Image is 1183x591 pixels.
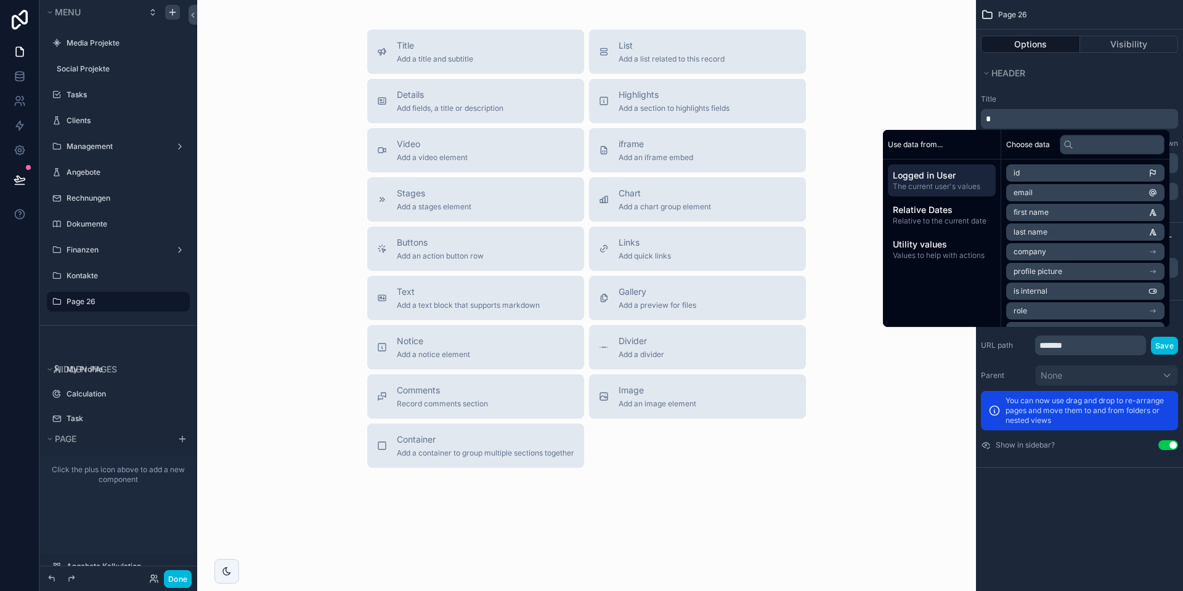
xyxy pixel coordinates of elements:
[67,167,182,177] label: Angebote
[893,169,991,182] span: Logged in User
[619,187,711,199] span: Chart
[39,455,197,494] div: scrollable content
[397,433,574,446] span: Container
[397,54,473,64] span: Add a title and subtitle
[397,89,503,101] span: Details
[1006,140,1050,150] span: Choose data
[1041,369,1062,382] span: None
[67,297,182,307] label: Page 26
[67,193,182,203] label: Rechnungen
[397,448,574,458] span: Add a container to group multiple sections together
[1151,337,1178,355] button: Save
[44,430,170,448] button: Page
[619,335,664,347] span: Divider
[619,251,671,261] span: Add quick links
[57,64,182,74] label: Social Projekte
[164,570,192,588] button: Done
[397,39,473,52] span: Title
[981,340,1030,350] label: URL path
[67,116,182,126] label: Clients
[619,399,696,409] span: Add an image element
[893,238,991,251] span: Utility values
[589,30,806,74] button: ListAdd a list related to this record
[619,384,696,396] span: Image
[397,300,540,310] span: Add a text block that supports markdown
[367,177,584,222] button: StagesAdd a stages element
[367,79,584,123] button: DetailsAdd fields, a title or description
[367,325,584,369] button: NoticeAdd a notice element
[619,202,711,212] span: Add a chart group element
[367,276,584,320] button: TextAdd a text block that supports markdown
[397,236,484,249] span: Buttons
[397,335,470,347] span: Notice
[619,54,725,64] span: Add a list related to this record
[1006,396,1171,425] p: You can now use drag and drop to re-arrange pages and move them to and from folders or nested views
[367,424,584,468] button: ContainerAdd a container to group multiple sections together
[67,364,182,374] label: My Profile
[996,440,1055,450] label: Show in sidebar?
[67,142,165,151] label: Management
[397,103,503,113] span: Add fields, a title or description
[893,204,991,216] span: Relative Dates
[67,245,165,255] label: Finanzen
[981,371,1030,380] label: Parent
[981,65,1171,82] button: Header
[67,219,182,229] label: Dokumente
[397,187,471,199] span: Stages
[981,94,1178,104] label: Title
[589,227,806,271] button: LinksAdd quick links
[367,30,584,74] button: TitleAdd a title and subtitle
[367,128,584,172] button: VideoAdd a video element
[619,300,696,310] span: Add a preview for files
[397,384,488,396] span: Comments
[397,286,540,298] span: Text
[44,4,140,21] button: Menu
[619,89,730,101] span: Highlights
[619,236,671,249] span: Links
[1035,365,1178,386] button: None
[589,374,806,419] button: ImageAdd an image element
[619,153,693,163] span: Add an iframe embed
[589,79,806,123] button: HighlightsAdd a section to highlights fields
[981,109,1178,129] div: scrollable content
[44,361,185,378] button: Hidden pages
[998,10,1026,20] span: Page 26
[893,251,991,260] span: Values to help with actions
[589,325,806,369] button: DividerAdd a divider
[67,90,182,100] label: Tasks
[39,455,197,494] div: Click the plus icon above to add a new component
[883,159,1001,270] div: scrollable content
[893,182,991,191] span: The current user's values
[981,36,1080,53] button: Options
[55,7,81,17] span: Menu
[1080,36,1179,53] button: Visibility
[888,140,943,150] span: Use data from...
[367,374,584,419] button: CommentsRecord comments section
[67,271,182,281] label: Kontakte
[67,414,182,424] label: Task
[589,128,806,172] button: iframeAdd an iframe embed
[589,276,806,320] button: GalleryAdd a preview for files
[397,350,470,360] span: Add a notice element
[367,227,584,271] button: ButtonsAdd an action button row
[55,433,76,444] span: Page
[589,177,806,222] button: ChartAdd a chart group element
[619,286,696,298] span: Gallery
[893,216,991,226] span: Relative to the current date
[67,38,182,48] label: Media Projekte
[67,389,182,399] label: Calculation
[619,350,664,360] span: Add a divider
